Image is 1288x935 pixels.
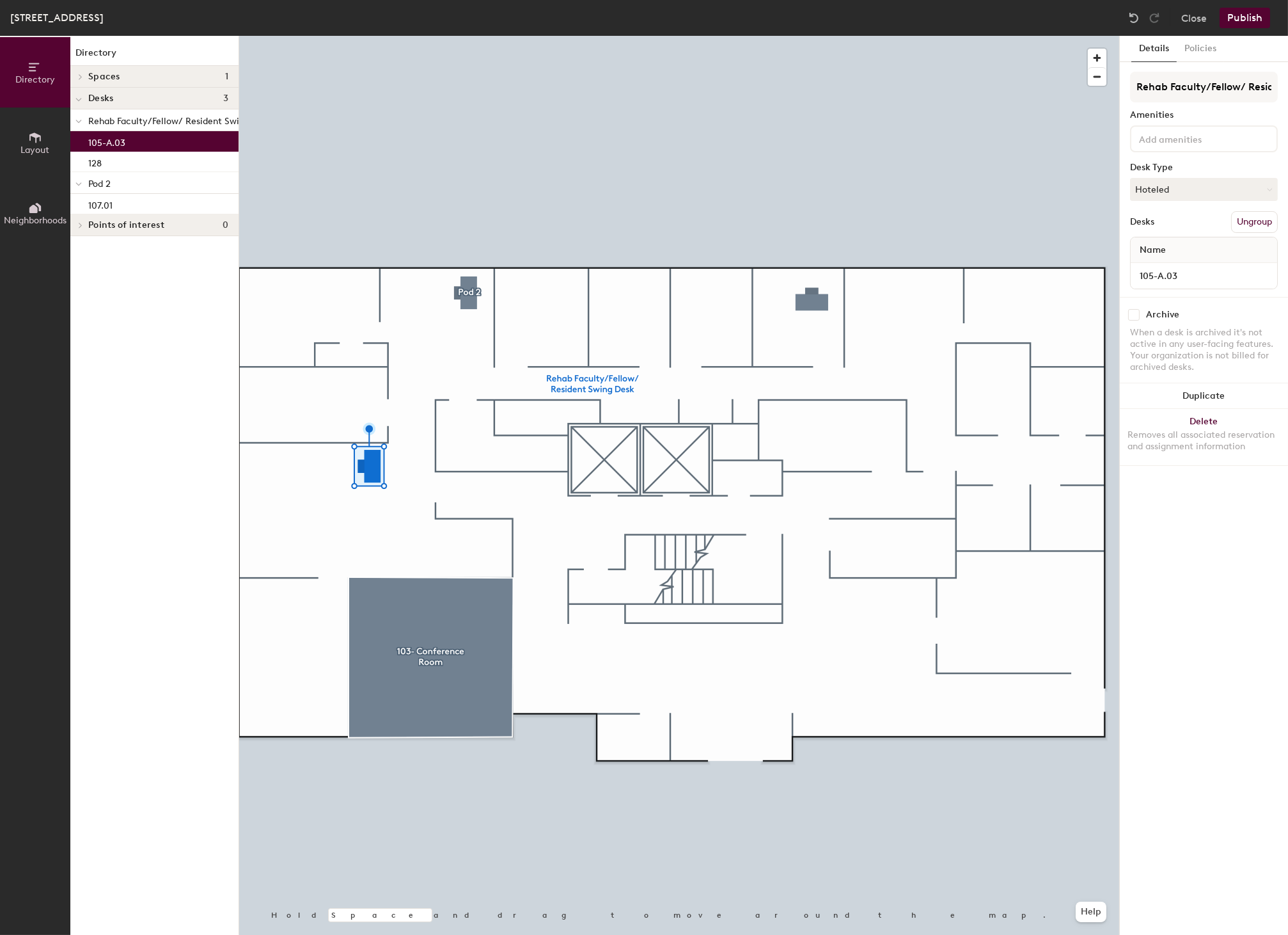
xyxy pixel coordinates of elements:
p: 105-A.03 [88,134,125,148]
button: Publish [1220,8,1270,28]
div: Desk Type [1130,163,1278,173]
div: Removes all associated reservation and assignment information [1127,429,1280,452]
div: Amenities [1130,110,1278,120]
button: Duplicate [1120,383,1288,409]
h1: Directory [70,46,239,66]
button: Ungroup [1231,211,1278,233]
input: Unnamed desk [1133,267,1275,285]
img: Redo [1148,12,1161,24]
button: Details [1131,36,1177,62]
span: 3 [223,93,228,104]
span: Name [1133,239,1172,262]
p: 128 [88,154,102,169]
span: Layout [21,145,50,156]
span: Pod 2 [88,179,111,189]
button: DeleteRemoves all associated reservation and assignment information [1120,409,1288,465]
button: Hoteled [1130,178,1278,201]
span: Neighborhoods [4,215,67,226]
div: Archive [1146,310,1179,320]
span: Points of interest [88,220,164,230]
span: Rehab Faculty/Fellow/ Resident Swing Desk [88,116,272,127]
input: Add amenities [1136,131,1252,146]
div: [STREET_ADDRESS] [10,10,104,26]
button: Help [1076,902,1106,922]
span: 0 [223,220,228,230]
span: Spaces [88,72,120,82]
img: Undo [1127,12,1140,24]
div: When a desk is archived it's not active in any user-facing features. Your organization is not bil... [1130,327,1278,373]
button: Close [1181,8,1207,28]
button: Policies [1177,36,1224,62]
span: Desks [88,93,113,104]
span: 1 [225,72,228,82]
div: Desks [1130,217,1154,227]
p: 107.01 [88,196,113,211]
span: Directory [15,74,55,85]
